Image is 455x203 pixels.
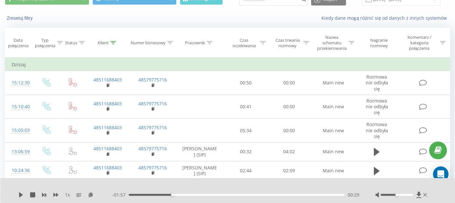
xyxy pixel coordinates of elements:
a: Kiedy dane mogą różnić się od danych z innych systemów [321,15,450,21]
div: 15:12:30 [12,77,26,89]
a: 48511688403 [93,77,122,83]
a: 48511688403 [93,124,122,131]
td: 00:00 [267,119,311,143]
span: 1 x [65,192,70,198]
span: - 01:57 [112,192,129,198]
td: Main new [311,161,356,180]
div: Czas oczekiwania [230,37,258,48]
div: 15:10:40 [12,101,26,113]
td: Main new [311,119,356,143]
td: 00:32 [224,142,267,161]
span: Rozmowa nie odbyła się [366,74,388,91]
a: 48579775716 [138,77,167,83]
div: 13:06:59 [12,145,26,158]
td: [PERSON_NAME] (SIP) [175,142,224,161]
td: 00:50 [224,71,267,95]
td: 05:34 [224,119,267,143]
div: Status [65,40,77,46]
div: Pracownik [185,40,205,46]
div: Nagranie rozmowy [362,37,396,48]
div: Komentarz / kategoria połączenia [400,35,438,51]
div: 10:24:36 [12,164,26,177]
div: 15:05:03 [12,124,26,137]
td: 00:00 [267,95,311,119]
td: Main new [311,95,356,119]
div: Accessibility label [171,194,174,196]
td: Dzisiaj [5,58,450,71]
div: Accessibility label [395,194,398,196]
td: 02:44 [224,161,267,180]
td: 04:02 [267,142,311,161]
a: 48579775716 [138,145,167,152]
span: Rozmowa nie odbyła się [366,121,388,139]
a: 48511688403 [93,145,122,152]
td: Main new [311,142,356,161]
div: Typ połączenia [35,37,55,48]
div: Czas trwania rozmowy [273,37,302,48]
td: 00:41 [224,95,267,119]
a: 48511688403 [93,101,122,107]
span: 00:29 [348,192,359,198]
a: 48579775716 [138,165,167,171]
button: Zresetuj filtry [5,15,36,21]
div: Open Intercom Messenger [433,166,449,182]
div: Nazwa schematu przekierowania [317,35,347,51]
div: Numer biznesowy [131,40,166,46]
td: Main new [311,71,356,95]
a: 48579775716 [138,124,167,131]
div: Klient [98,40,109,46]
td: 00:00 [267,71,311,95]
td: 02:09 [267,161,311,180]
td: [PERSON_NAME] (SIP) [175,161,224,180]
a: 48511688403 [93,165,122,171]
a: 48579775716 [138,101,167,107]
span: Rozmowa nie odbyła się [366,98,388,115]
div: Data połączenia [5,37,31,48]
